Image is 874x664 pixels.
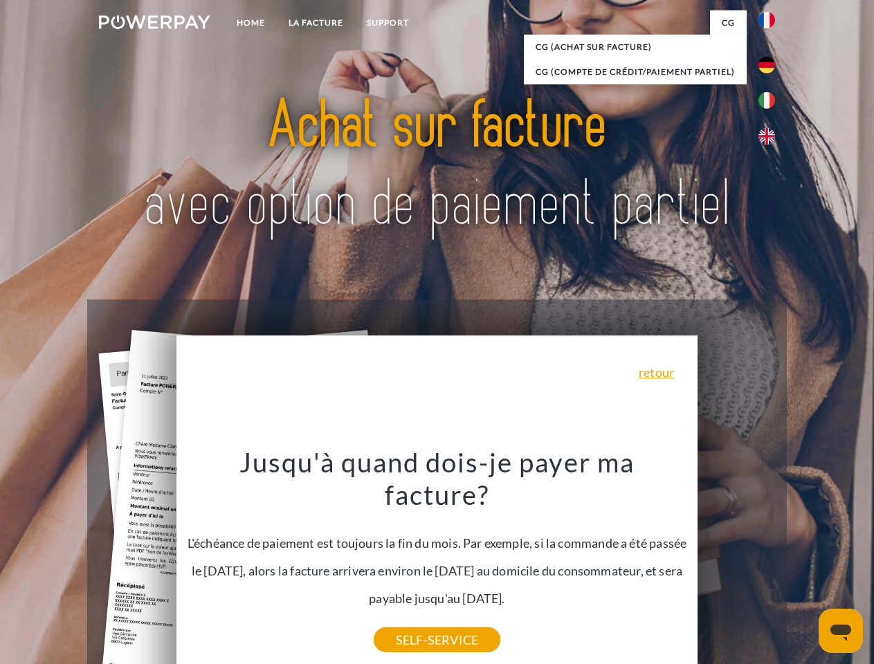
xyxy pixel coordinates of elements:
[524,35,747,59] a: CG (achat sur facture)
[758,92,775,109] img: it
[225,10,277,35] a: Home
[132,66,742,265] img: title-powerpay_fr.svg
[524,59,747,84] a: CG (Compte de crédit/paiement partiel)
[185,445,690,640] div: L'échéance de paiement est toujours la fin du mois. Par exemple, si la commande a été passée le [...
[819,609,863,653] iframe: Button to launch messaging window
[374,627,500,652] a: SELF-SERVICE
[758,128,775,145] img: en
[185,445,690,512] h3: Jusqu'à quand dois-je payer ma facture?
[758,12,775,28] img: fr
[639,366,674,378] a: retour
[277,10,355,35] a: LA FACTURE
[758,57,775,73] img: de
[355,10,421,35] a: Support
[710,10,747,35] a: CG
[99,15,210,29] img: logo-powerpay-white.svg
